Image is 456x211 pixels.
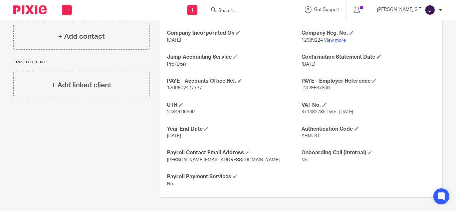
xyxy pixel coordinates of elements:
[324,38,346,43] a: View more
[167,102,301,109] h4: UTR
[167,110,195,114] span: 21844 06560
[13,60,150,65] p: Linked clients
[13,5,47,14] img: Pixie
[167,38,181,43] span: [DATE]
[51,80,111,90] h4: + Add linked client
[167,134,181,138] span: [DATE]
[301,62,315,67] span: [DATE]
[167,126,301,133] h4: Year End Date
[167,158,280,162] span: [PERSON_NAME][EMAIL_ADDRESS][DOMAIN_NAME]
[167,149,301,156] h4: Payroll Contact Email Address
[301,30,436,37] h4: Company Reg. No.
[167,54,301,61] h4: Jump Accounting Service
[301,110,353,114] span: 371482785 Date- [DATE]
[377,6,421,13] p: [PERSON_NAME] S T
[167,62,186,67] span: Pro (Lite)
[167,78,301,85] h4: PAYE - Accounts Office Ref.
[301,149,436,156] h4: Onboarding Call (Internal)
[301,134,320,138] span: YHMJ3T
[301,126,436,133] h4: Authentication Code
[425,5,435,15] img: svg%3E
[301,86,330,90] span: 120/EE37806
[167,182,173,186] span: No
[301,78,436,85] h4: PAYE - Employer Reference
[301,54,436,61] h4: Confirmation Statement Date
[58,31,105,42] h4: + Add contact
[167,86,202,90] span: 120PE02477737
[301,102,436,109] h4: VAT No.
[301,158,307,162] span: No
[314,7,340,12] span: Get Support
[167,30,301,37] h4: Company Incorporated On
[218,8,278,14] input: Search
[301,38,323,43] span: 12989224
[167,173,301,180] h4: Payroll Payment Services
